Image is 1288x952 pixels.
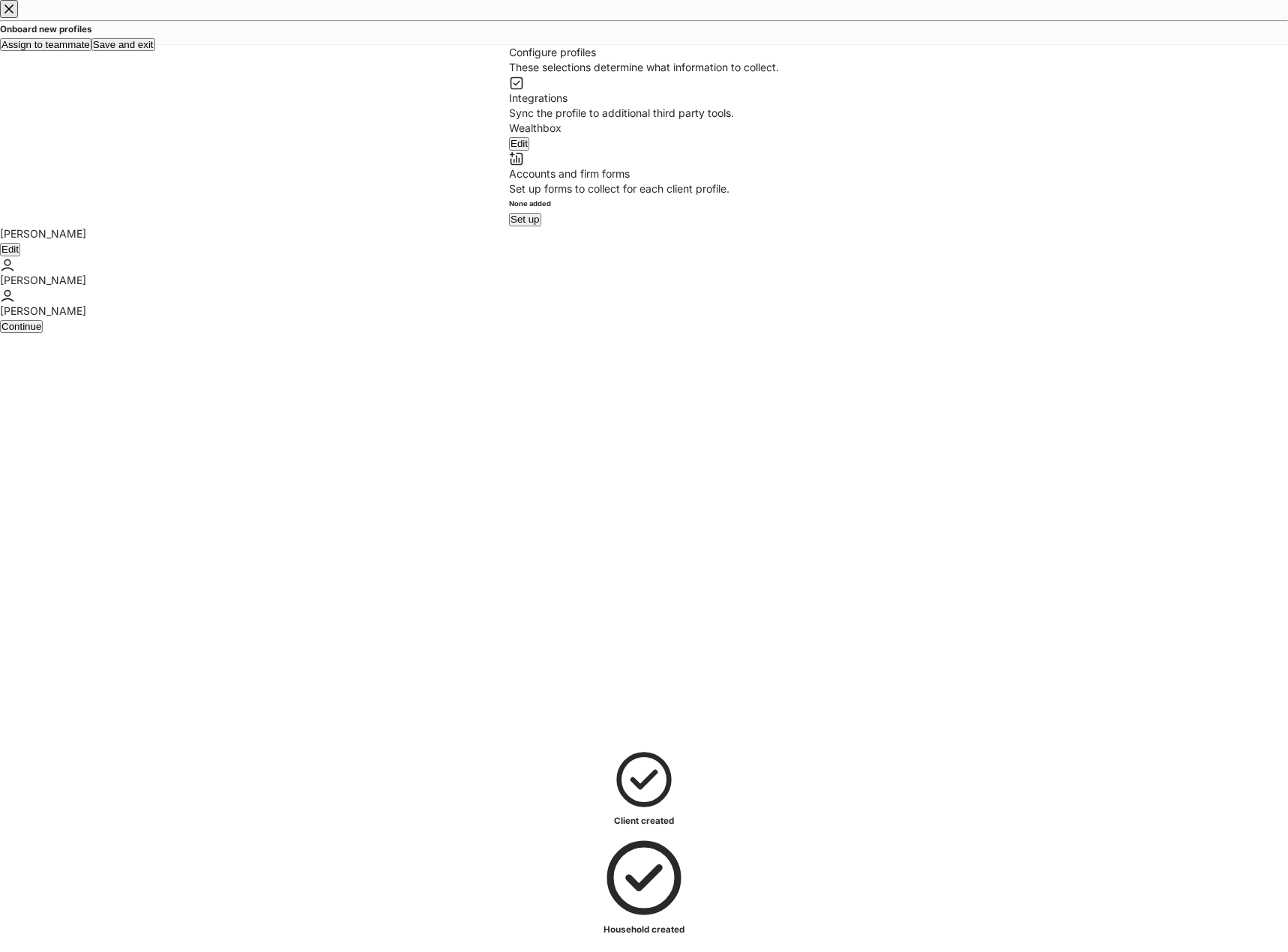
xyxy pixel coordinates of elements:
[509,213,541,226] button: Set up
[91,38,155,51] button: Save and exit
[509,121,779,136] div: Wealthbox
[509,166,779,181] div: Accounts and firm forms
[509,137,529,150] button: Edit
[509,91,779,106] div: Integrations
[614,813,674,828] h5: Client created
[509,60,779,75] div: These selections determine what information to collect.
[604,922,684,937] h5: Household created
[509,196,779,211] h6: None added
[509,45,779,60] div: Configure profiles
[511,139,528,148] div: Edit
[511,214,540,224] div: Set up
[509,106,779,121] div: Sync the profile to additional third party tools.
[93,40,154,49] div: Save and exit
[509,181,779,196] div: Set up forms to collect for each client profile.
[1,244,19,254] div: Edit
[1,40,90,49] div: Assign to teammate
[1,322,41,331] div: Continue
